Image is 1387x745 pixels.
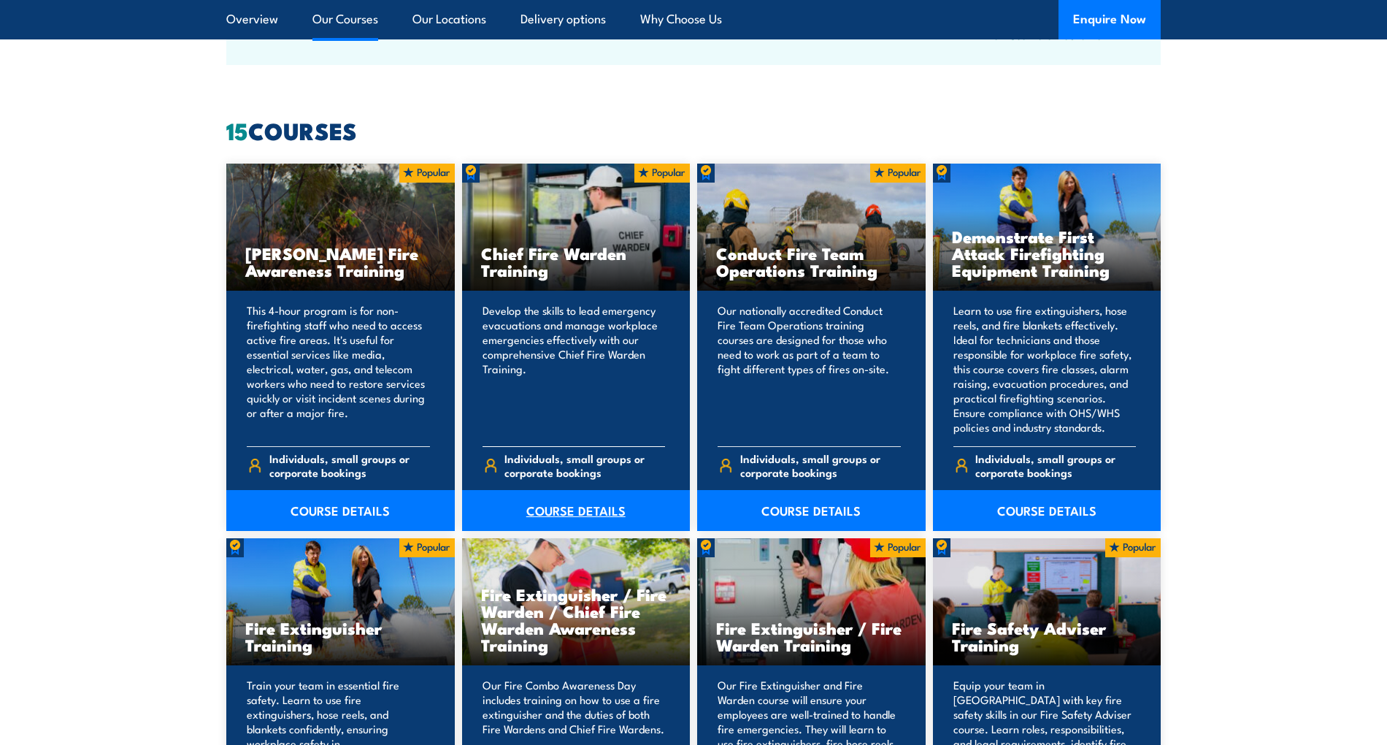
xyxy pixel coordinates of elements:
p: This 4-hour program is for non-firefighting staff who need to access active fire areas. It's usef... [247,303,430,435]
h3: Fire Extinguisher / Fire Warden / Chief Fire Warden Awareness Training [481,586,672,653]
h3: Demonstrate First Attack Firefighting Equipment Training [952,228,1142,278]
p: Our nationally accredited Conduct Fire Team Operations training courses are designed for those wh... [718,303,901,435]
h3: Fire Safety Adviser Training [952,619,1142,653]
h2: COURSES [226,120,1161,140]
a: COURSE DETAILS [462,490,691,531]
a: COURSE DETAILS [697,490,926,531]
a: COURSE DETAILS [226,490,455,531]
span: Individuals, small groups or corporate bookings [269,451,430,479]
h3: Conduct Fire Team Operations Training [716,245,907,278]
span: Individuals, small groups or corporate bookings [740,451,901,479]
h3: Fire Extinguisher / Fire Warden Training [716,619,907,653]
strong: 15 [226,112,248,148]
a: COURSE DETAILS [933,490,1161,531]
h3: Chief Fire Warden Training [481,245,672,278]
span: Individuals, small groups or corporate bookings [975,451,1136,479]
span: Individuals, small groups or corporate bookings [504,451,665,479]
h3: Fire Extinguisher Training [245,619,436,653]
p: Develop the skills to lead emergency evacuations and manage workplace emergencies effectively wit... [483,303,666,435]
p: Learn to use fire extinguishers, hose reels, and fire blankets effectively. Ideal for technicians... [953,303,1137,435]
h3: [PERSON_NAME] Fire Awareness Training [245,245,436,278]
